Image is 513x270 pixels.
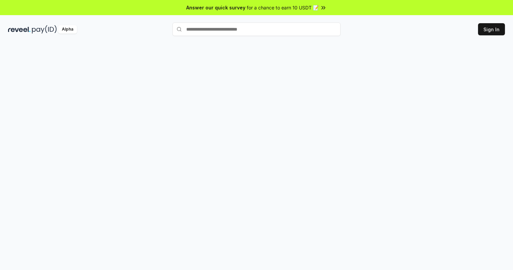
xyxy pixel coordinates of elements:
span: Answer our quick survey [186,4,245,11]
img: pay_id [32,25,57,34]
div: Alpha [58,25,77,34]
img: reveel_dark [8,25,31,34]
span: for a chance to earn 10 USDT 📝 [247,4,319,11]
button: Sign In [478,23,505,35]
